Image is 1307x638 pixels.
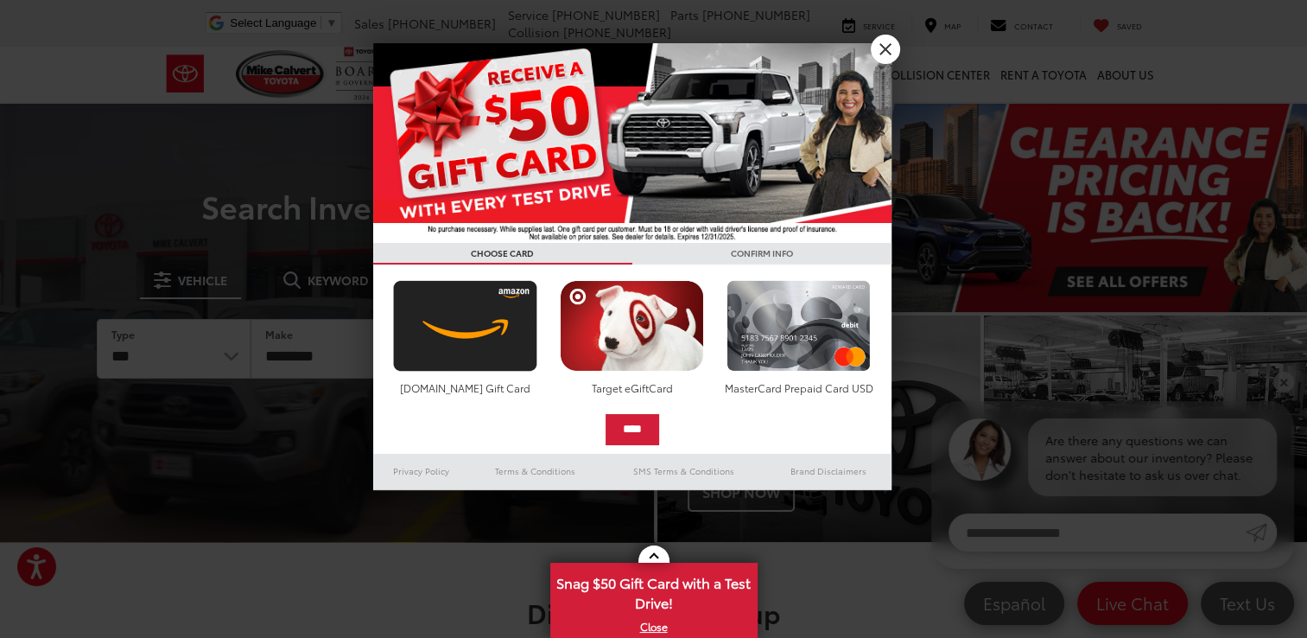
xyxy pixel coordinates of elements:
[373,461,470,482] a: Privacy Policy
[389,380,542,395] div: [DOMAIN_NAME] Gift Card
[765,461,891,482] a: Brand Disclaimers
[373,243,632,265] h3: CHOOSE CARD
[555,280,708,372] img: targetcard.png
[469,461,601,482] a: Terms & Conditions
[373,43,891,243] img: 55838_top_625864.jpg
[722,280,875,372] img: mastercard.png
[555,380,708,395] div: Target eGiftCard
[552,565,756,617] span: Snag $50 Gift Card with a Test Drive!
[632,243,891,265] h3: CONFIRM INFO
[602,461,765,482] a: SMS Terms & Conditions
[722,380,875,395] div: MasterCard Prepaid Card USD
[389,280,542,372] img: amazoncard.png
